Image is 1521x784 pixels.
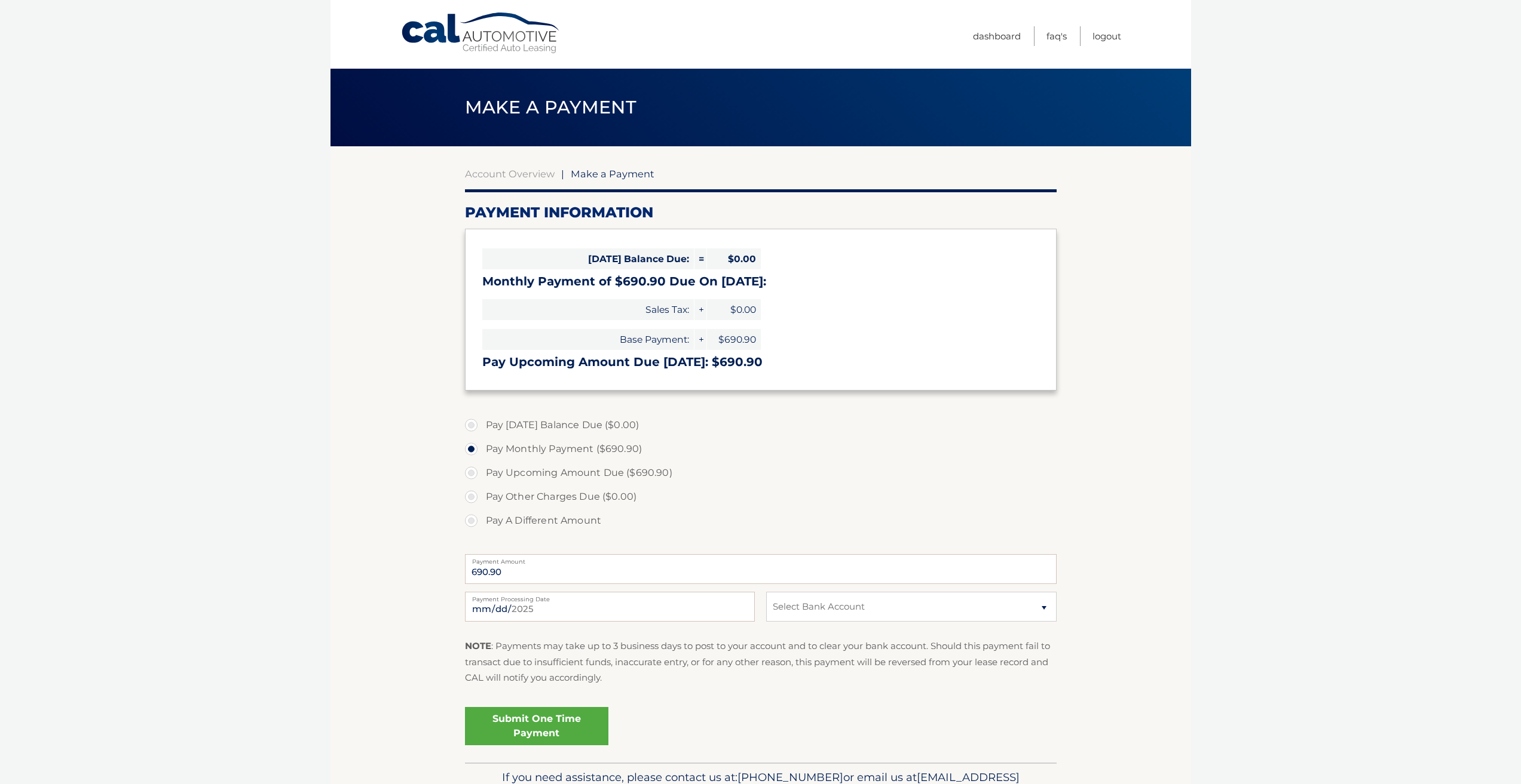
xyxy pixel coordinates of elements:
[561,168,564,180] span: |
[465,640,491,651] strong: NOTE
[571,168,654,180] span: Make a Payment
[482,274,1039,289] h3: Monthly Payment of $690.90 Due On [DATE]:
[465,96,636,118] span: Make a Payment
[465,554,1057,584] input: Payment Amount
[482,329,694,350] span: Base Payment:
[482,248,694,269] span: [DATE] Balance Due:
[465,485,1057,509] label: Pay Other Charges Due ($0.00)
[465,204,1057,222] h2: Payment Information
[482,299,694,320] span: Sales Tax:
[694,248,706,269] span: =
[973,26,1021,46] a: Dashboard
[465,461,1057,485] label: Pay Upcoming Amount Due ($690.90)
[482,355,1039,370] h3: Pay Upcoming Amount Due [DATE]: $690.90
[465,554,1057,564] label: Payment Amount
[465,168,555,180] a: Account Overview
[1046,26,1067,46] a: FAQ's
[465,437,1057,461] label: Pay Monthly Payment ($690.90)
[465,413,1057,437] label: Pay [DATE] Balance Due ($0.00)
[465,592,755,601] label: Payment Processing Date
[400,12,562,54] a: Cal Automotive
[465,592,755,622] input: Payment Date
[465,707,608,745] a: Submit One Time Payment
[707,248,761,269] span: $0.00
[465,638,1057,685] p: : Payments may take up to 3 business days to post to your account and to clear your bank account....
[707,329,761,350] span: $690.90
[694,329,706,350] span: +
[1092,26,1121,46] a: Logout
[465,509,1057,533] label: Pay A Different Amount
[737,770,843,784] span: [PHONE_NUMBER]
[694,299,706,320] span: +
[707,299,761,320] span: $0.00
